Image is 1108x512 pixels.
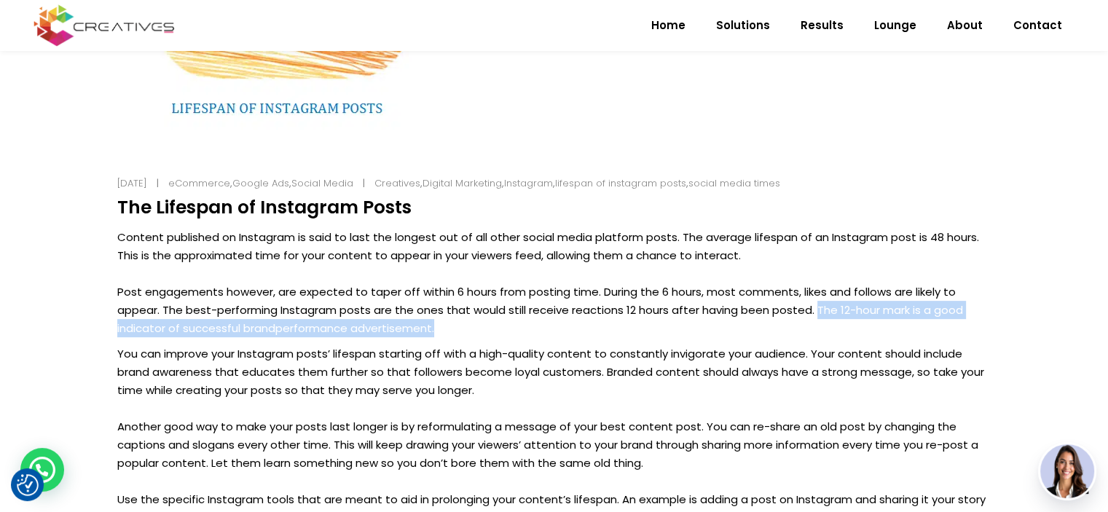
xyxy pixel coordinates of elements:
div: , , [160,174,364,192]
a: lifespan of instagram posts [555,176,686,190]
a: Results [785,7,859,44]
span: Solutions [716,7,770,44]
a: About [932,7,998,44]
img: Revisit consent button [17,474,39,496]
a: social media times [688,176,780,190]
span: About [947,7,983,44]
a: eCommerce [168,176,230,190]
a: Instagram [504,176,553,190]
a: performance advertisement [275,320,432,336]
a: Lounge [859,7,932,44]
h4: The Lifespan of Instagram Posts [117,197,991,218]
span: Contact [1013,7,1062,44]
span: Results [801,7,844,44]
button: Consent Preferences [17,474,39,496]
span: Home [651,7,685,44]
a: Solutions [701,7,785,44]
a: [DATE] [117,176,147,190]
img: agent [1040,444,1094,498]
a: Creatives [374,176,420,190]
a: Contact [998,7,1077,44]
a: Google Ads [232,176,289,190]
span: Lounge [874,7,916,44]
img: Creatives [31,3,178,48]
div: , , , , [374,174,780,192]
p: Content published on Instagram is said to last the longest out of all other social media platform... [117,228,991,337]
a: Digital Marketing [423,176,502,190]
a: Home [636,7,701,44]
a: Social Media [291,176,353,190]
